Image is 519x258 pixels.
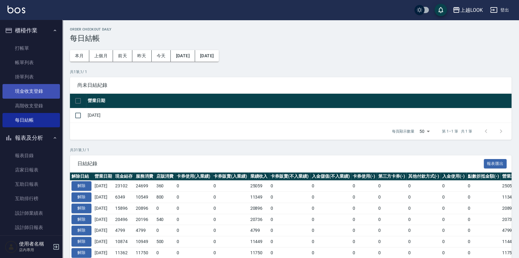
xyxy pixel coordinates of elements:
[441,225,466,236] td: 0
[484,160,507,166] a: 報表匯出
[2,177,60,191] a: 互助日報表
[93,192,114,203] td: [DATE]
[466,214,501,225] td: 0
[441,236,466,247] td: 0
[114,225,134,236] td: 4799
[154,203,175,214] td: 0
[248,172,269,181] th: 業績收入
[195,50,219,62] button: [DATE]
[70,34,512,43] h3: 每日結帳
[212,214,249,225] td: 0
[450,4,485,16] button: 上越LOOK
[212,203,249,214] td: 0
[212,225,249,236] td: 0
[2,55,60,70] a: 帳單列表
[93,236,114,247] td: [DATE]
[154,236,175,247] td: 500
[2,99,60,113] a: 高階收支登錄
[154,181,175,192] td: 360
[212,192,249,203] td: 0
[487,4,512,16] button: 登出
[154,192,175,203] td: 800
[377,203,407,214] td: 0
[71,226,91,235] button: 解除
[2,22,60,39] button: 櫃檯作業
[7,6,25,13] img: Logo
[134,236,155,247] td: 10949
[377,172,407,181] th: 第三方卡券(-)
[310,236,351,247] td: 0
[2,113,60,127] a: 每日結帳
[269,192,310,203] td: 0
[248,203,269,214] td: 20896
[93,225,114,236] td: [DATE]
[86,94,512,108] th: 營業日期
[248,225,269,236] td: 4799
[86,108,512,123] td: [DATE]
[406,214,441,225] td: 0
[466,181,501,192] td: 0
[406,192,441,203] td: 0
[441,181,466,192] td: 0
[70,50,89,62] button: 本月
[113,50,132,62] button: 前天
[19,241,51,247] h5: 使用者名稱
[351,172,377,181] th: 卡券使用(-)
[114,236,134,247] td: 10874
[114,172,134,181] th: 現金結存
[134,203,155,214] td: 20896
[152,50,171,62] button: 今天
[406,203,441,214] td: 0
[89,50,113,62] button: 上個月
[71,215,91,224] button: 解除
[19,247,51,253] p: 店內專用
[175,225,212,236] td: 0
[248,181,269,192] td: 25059
[71,204,91,213] button: 解除
[406,225,441,236] td: 0
[310,203,351,214] td: 0
[269,203,310,214] td: 0
[70,69,512,75] p: 共 1 筆, 1 / 1
[70,147,512,153] p: 共 31 筆, 1 / 1
[377,181,407,192] td: 0
[484,159,507,169] button: 報表匯出
[175,214,212,225] td: 0
[310,181,351,192] td: 0
[2,70,60,84] a: 掛單列表
[175,172,212,181] th: 卡券使用(入業績)
[154,225,175,236] td: 0
[2,148,60,163] a: 報表目錄
[134,225,155,236] td: 4799
[434,4,447,16] button: save
[310,172,351,181] th: 入金儲值(不入業績)
[248,236,269,247] td: 11449
[175,181,212,192] td: 0
[351,181,377,192] td: 0
[71,181,91,191] button: 解除
[406,181,441,192] td: 0
[351,214,377,225] td: 0
[77,161,484,167] span: 日結紀錄
[310,214,351,225] td: 0
[2,41,60,55] a: 打帳單
[406,236,441,247] td: 0
[377,214,407,225] td: 0
[377,225,407,236] td: 0
[114,181,134,192] td: 23102
[71,237,91,246] button: 解除
[154,214,175,225] td: 540
[406,172,441,181] th: 其他付款方式(-)
[310,225,351,236] td: 0
[248,214,269,225] td: 20736
[269,181,310,192] td: 0
[351,192,377,203] td: 0
[377,236,407,247] td: 0
[2,163,60,177] a: 店家日報表
[377,192,407,203] td: 0
[2,84,60,98] a: 現金收支登錄
[417,123,432,140] div: 50
[77,82,504,88] span: 尚未日結紀錄
[441,214,466,225] td: 0
[114,214,134,225] td: 20496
